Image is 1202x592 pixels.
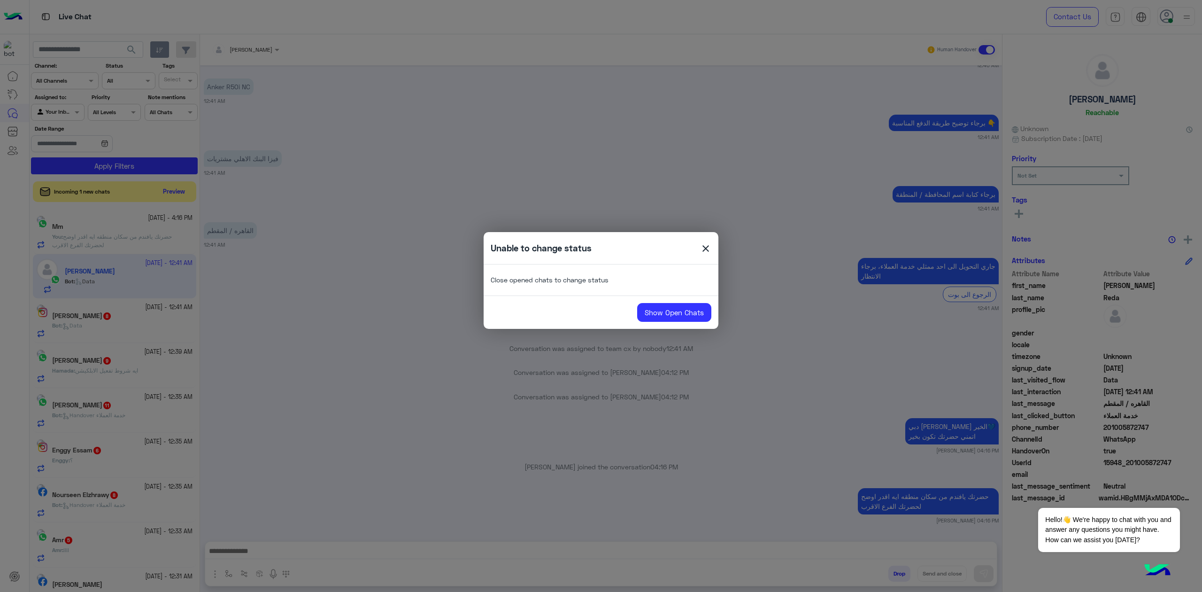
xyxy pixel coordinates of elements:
span: Hello!👋 We're happy to chat with you and answer any questions you might have. How can we assist y... [1038,508,1179,552]
span: close [700,243,711,257]
h5: Unable to change status [491,243,592,254]
a: Show Open Chats [637,303,711,322]
p: Close opened chats to change status [491,265,711,296]
img: hulul-logo.png [1141,554,1174,587]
